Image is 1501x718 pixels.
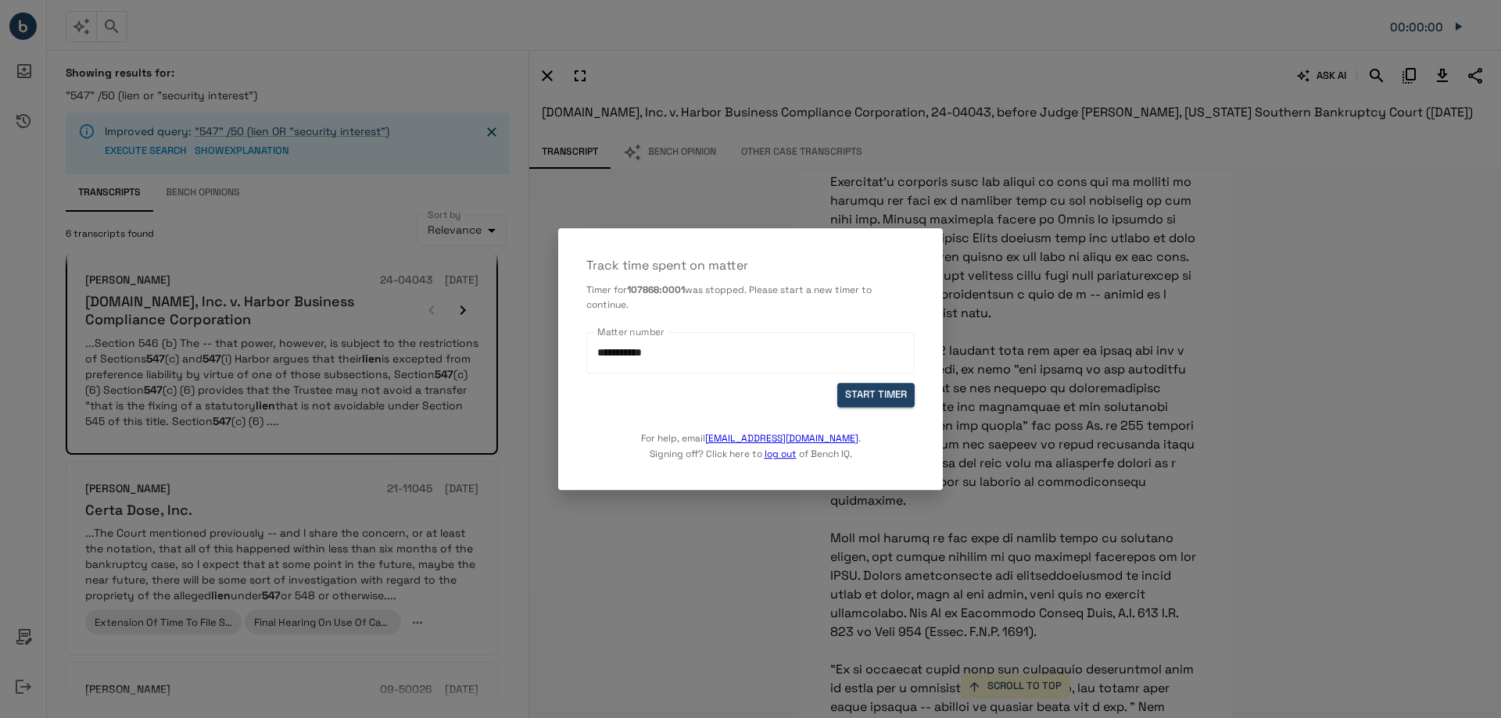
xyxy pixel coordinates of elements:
[586,284,627,296] span: Timer for
[627,284,685,296] b: 107868:0001
[597,325,665,338] label: Matter number
[586,256,915,275] p: Track time spent on matter
[641,407,861,462] p: For help, email . Signing off? Click here to of Bench IQ.
[837,384,915,408] button: START TIMER
[765,448,797,460] a: log out
[705,432,858,445] a: [EMAIL_ADDRESS][DOMAIN_NAME]
[586,284,872,312] span: was stopped. Please start a new timer to continue.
